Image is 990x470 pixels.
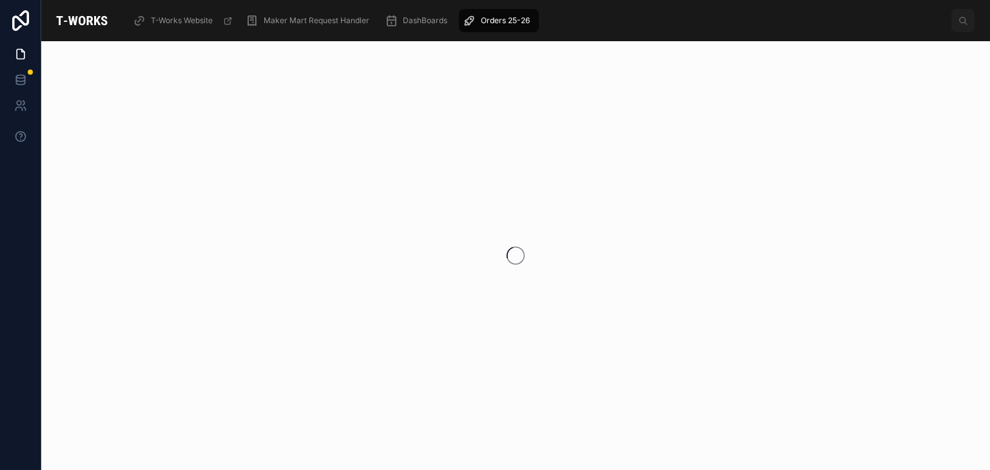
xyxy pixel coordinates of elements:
a: Orders 25-26 [459,9,539,32]
a: Maker Mart Request Handler [242,9,378,32]
span: DashBoards [403,15,447,26]
a: T-Works Website [129,9,239,32]
a: DashBoards [381,9,456,32]
img: App logo [52,10,112,31]
span: Orders 25-26 [481,15,530,26]
span: Maker Mart Request Handler [264,15,369,26]
span: T-Works Website [151,15,213,26]
div: scrollable content [122,6,951,35]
